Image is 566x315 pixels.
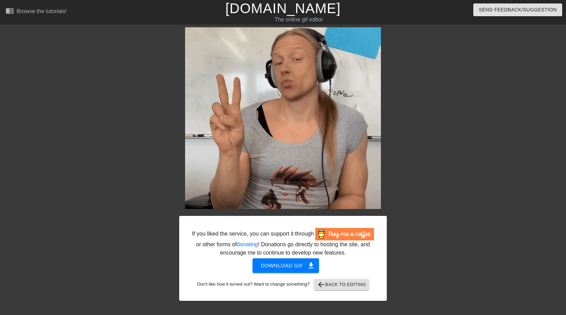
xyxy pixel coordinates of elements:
[17,8,67,14] div: Browse the tutorials!
[191,228,375,257] div: If you liked the service, you can support it through or other forms of ! Donations go directly to...
[473,3,562,16] button: Send Feedback/Suggestion
[190,279,376,290] div: Don't like how it turned out? Want to change something?
[192,16,405,24] div: The online gif editor
[315,228,374,240] img: Buy Me A Coffee
[6,7,67,17] a: Browse the tutorials!
[317,280,325,289] span: arrow_back
[307,261,315,270] span: get_app
[6,7,14,15] span: menu_book
[237,241,258,247] a: donating
[247,262,319,268] a: Download gif
[479,6,557,14] span: Send Feedback/Suggestion
[317,280,366,289] span: Back to Editing
[253,258,319,273] button: Download gif
[185,27,381,209] img: 1CBiq5Yo.gif
[261,261,311,270] span: Download gif
[314,279,369,290] button: Back to Editing
[225,1,340,16] a: [DOMAIN_NAME]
